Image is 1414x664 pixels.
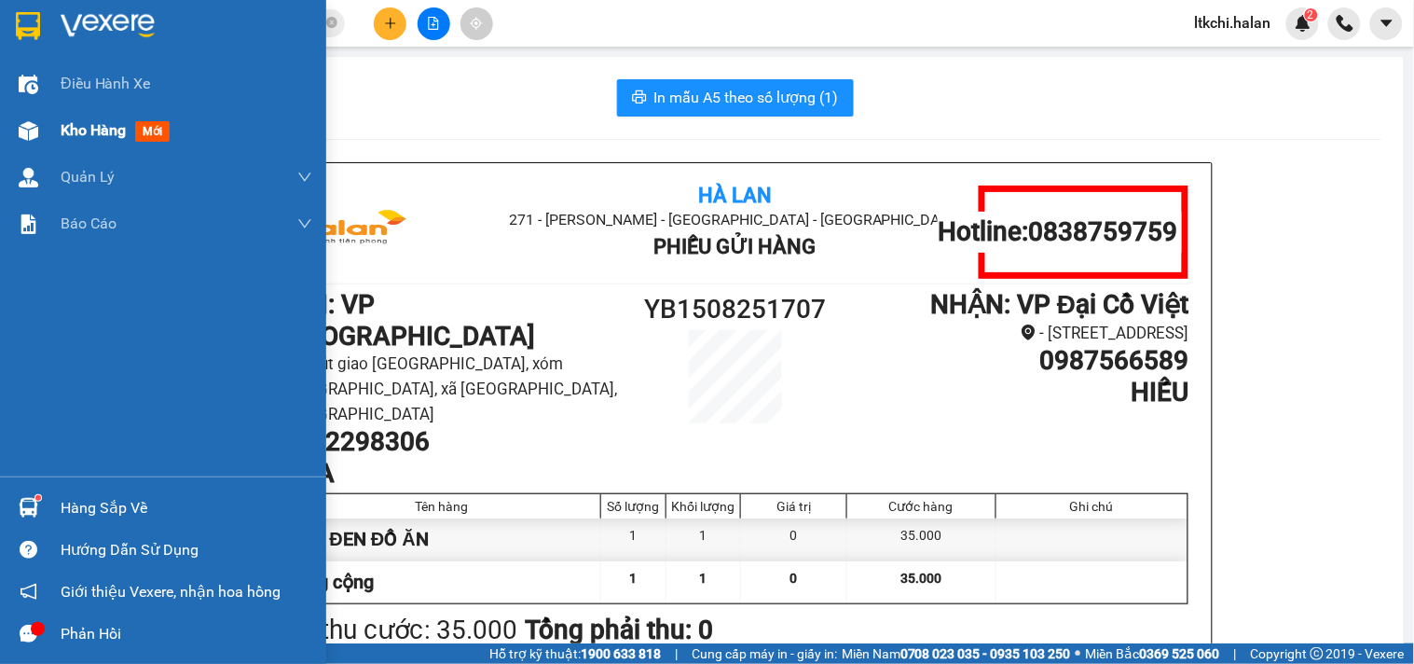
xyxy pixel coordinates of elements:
[489,643,661,664] span: Hỗ trợ kỹ thuật:
[1021,325,1036,340] span: environment
[20,541,37,559] span: question-circle
[671,499,735,514] div: Khối lượng
[581,646,661,661] strong: 1900 633 818
[1305,8,1318,21] sup: 2
[746,499,842,514] div: Giá trị
[281,458,622,490] h1: HOA
[1379,15,1395,32] span: caret-down
[654,86,839,109] span: In mẫu A5 theo số lượng (1)
[848,321,1188,346] li: - [STREET_ADDRESS]
[900,571,941,586] span: 35.000
[61,494,312,522] div: Hàng sắp về
[1001,499,1183,514] div: Ghi chú
[281,289,536,352] b: GỬI : VP [GEOGRAPHIC_DATA]
[617,79,854,117] button: printerIn mẫu A5 theo số lượng (1)
[1370,7,1403,40] button: caret-down
[281,352,622,426] li: - Nút giao [GEOGRAPHIC_DATA], xóm [GEOGRAPHIC_DATA], xã [GEOGRAPHIC_DATA], [GEOGRAPHIC_DATA]
[470,17,483,30] span: aim
[19,168,38,187] img: warehouse-icon
[135,121,170,142] span: mới
[622,289,849,330] h1: YB1508251707
[283,519,602,560] div: BỌC ĐEN ĐỒ ĂN
[19,75,38,94] img: warehouse-icon
[930,289,1188,320] b: NHẬN : VP Đại Cồ Việt
[741,519,847,560] div: 0
[297,216,312,231] span: down
[700,571,707,586] span: 1
[1140,646,1220,661] strong: 0369 525 060
[1337,15,1353,32] img: phone-icon
[326,15,337,33] span: close-circle
[675,643,678,664] span: |
[1311,647,1324,660] span: copyright
[418,7,450,40] button: file-add
[326,17,337,28] span: close-circle
[653,235,816,258] b: Phiếu Gửi Hàng
[1308,8,1314,21] span: 2
[432,208,1037,231] li: 271 - [PERSON_NAME] - [GEOGRAPHIC_DATA] - [GEOGRAPHIC_DATA]
[281,610,518,651] div: Đã thu cước : 35.000
[288,499,597,514] div: Tên hàng
[23,127,278,189] b: GỬI : VP [GEOGRAPHIC_DATA]
[19,214,38,234] img: solution-icon
[790,571,798,586] span: 0
[20,625,37,643] span: message
[632,90,647,107] span: printer
[297,170,312,185] span: down
[1086,643,1220,664] span: Miền Bắc
[526,615,714,645] b: Tổng phải thu: 0
[61,580,281,603] span: Giới thiệu Vexere, nhận hoa hồng
[61,121,126,139] span: Kho hàng
[16,12,40,40] img: logo-vxr
[692,643,837,664] span: Cung cấp máy in - giấy in:
[61,72,151,95] span: Điều hành xe
[20,583,37,601] span: notification
[61,620,312,648] div: Phản hồi
[848,345,1188,377] h1: 0987566589
[1295,15,1311,32] img: icon-new-feature
[23,23,163,117] img: logo.jpg
[847,519,995,560] div: 35.000
[61,165,115,188] span: Quản Lý
[61,536,312,564] div: Hướng dẫn sử dụng
[35,495,41,501] sup: 1
[698,184,772,207] b: Hà Lan
[19,498,38,518] img: warehouse-icon
[606,499,661,514] div: Số lượng
[630,571,638,586] span: 1
[842,643,1071,664] span: Miền Nam
[281,186,421,279] img: logo.jpg
[1234,643,1237,664] span: |
[61,212,117,235] span: Báo cáo
[288,571,375,593] span: Tổng cộng
[174,46,779,69] li: 271 - [PERSON_NAME] - [GEOGRAPHIC_DATA] - [GEOGRAPHIC_DATA]
[852,499,990,514] div: Cước hàng
[374,7,406,40] button: plus
[666,519,741,560] div: 1
[1076,650,1081,657] span: ⚪️
[938,216,1177,248] h1: Hotline: 0838759759
[900,646,1071,661] strong: 0708 023 035 - 0935 103 250
[427,17,440,30] span: file-add
[848,377,1188,408] h1: HIẾU
[384,17,397,30] span: plus
[460,7,493,40] button: aim
[19,121,38,141] img: warehouse-icon
[281,426,622,458] h1: 0972298306
[601,519,666,560] div: 1
[1180,11,1286,35] span: ltkchi.halan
